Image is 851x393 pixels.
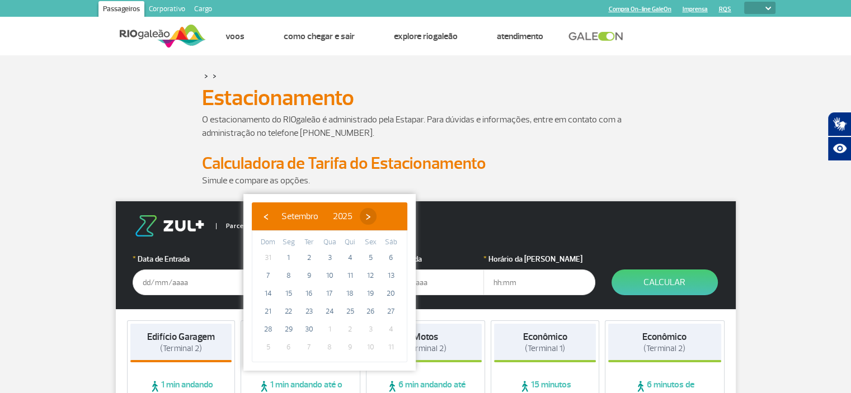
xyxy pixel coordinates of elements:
span: 6 [382,249,400,267]
p: O estacionamento do RIOgaleão é administrado pela Estapar. Para dúvidas e informações, entre em c... [202,113,650,140]
label: Horário da [PERSON_NAME] [483,253,595,265]
h2: Calculadora de Tarifa do Estacionamento [202,153,650,174]
a: Corporativo [144,1,190,19]
a: Atendimento [497,31,543,42]
span: 7 [300,338,318,356]
span: 5 [361,249,379,267]
span: 11 [382,338,400,356]
th: weekday [279,236,299,249]
a: RQS [719,6,731,13]
span: 18 [341,285,359,302]
span: (Terminal 2) [160,343,202,354]
span: 1 [280,249,298,267]
span: 10 [321,267,338,285]
th: weekday [319,236,340,249]
span: 24 [321,302,338,320]
span: (Terminal 2) [643,343,685,354]
span: (Terminal 1) [525,343,565,354]
input: dd/mm/aaaa [133,269,245,295]
span: 5 [259,338,277,356]
a: Voos [225,31,245,42]
a: Cargo [190,1,217,19]
span: 9 [341,338,359,356]
h1: Estacionamento [202,88,650,107]
button: 2025 [326,208,360,225]
button: Setembro [274,208,326,225]
a: > [213,69,217,82]
span: 21 [259,302,277,320]
th: weekday [258,236,279,249]
span: 22 [280,302,298,320]
th: weekday [299,236,319,249]
a: > [204,69,208,82]
span: 2025 [333,211,352,222]
button: Calcular [612,269,718,295]
span: 29 [280,320,298,338]
label: Data da Saída [372,253,484,265]
div: Plugin de acessibilidade da Hand Talk. [828,112,851,161]
span: 23 [300,302,318,320]
button: Abrir tradutor de língua de sinais. [828,112,851,136]
span: 11 [341,267,359,285]
span: 1 [321,320,338,338]
span: 26 [361,302,379,320]
span: 25 [341,302,359,320]
strong: Motos [413,331,438,343]
span: 10 [361,338,379,356]
button: ‹ [257,208,274,225]
strong: Edifício Garagem [147,331,215,343]
span: (Terminal 2) [405,343,446,354]
span: 20 [382,285,400,302]
span: 2 [341,320,359,338]
label: Data de Entrada [133,253,245,265]
input: hh:mm [483,269,595,295]
th: weekday [340,236,360,249]
bs-datepicker-navigation-view: ​ ​ ​ [257,209,377,220]
a: Passageiros [98,1,144,19]
a: Imprensa [683,6,708,13]
span: 14 [259,285,277,302]
span: 27 [382,302,400,320]
strong: Econômico [642,331,687,343]
span: 12 [361,267,379,285]
span: 6 [280,338,298,356]
span: 31 [259,249,277,267]
span: 16 [300,285,318,302]
span: 7 [259,267,277,285]
span: 15 [280,285,298,302]
th: weekday [360,236,381,249]
th: weekday [380,236,401,249]
span: 4 [341,249,359,267]
a: Compra On-line GaleOn [609,6,671,13]
p: Simule e compare as opções. [202,174,650,187]
a: Como chegar e sair [284,31,355,42]
img: logo-zul.png [133,215,206,236]
input: dd/mm/aaaa [372,269,484,295]
button: Abrir recursos assistivos. [828,136,851,161]
span: 13 [382,267,400,285]
span: 28 [259,320,277,338]
span: 2 [300,249,318,267]
span: 30 [300,320,318,338]
span: 8 [280,267,298,285]
span: 8 [321,338,338,356]
strong: Econômico [523,331,567,343]
a: Explore RIOgaleão [394,31,458,42]
span: Parceiro Oficial [216,223,274,229]
span: 3 [321,249,338,267]
span: 4 [382,320,400,338]
button: › [360,208,377,225]
span: Setembro [281,211,318,222]
span: 9 [300,267,318,285]
span: 3 [361,320,379,338]
bs-datepicker-container: calendar [243,194,416,371]
span: 17 [321,285,338,302]
span: 19 [361,285,379,302]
